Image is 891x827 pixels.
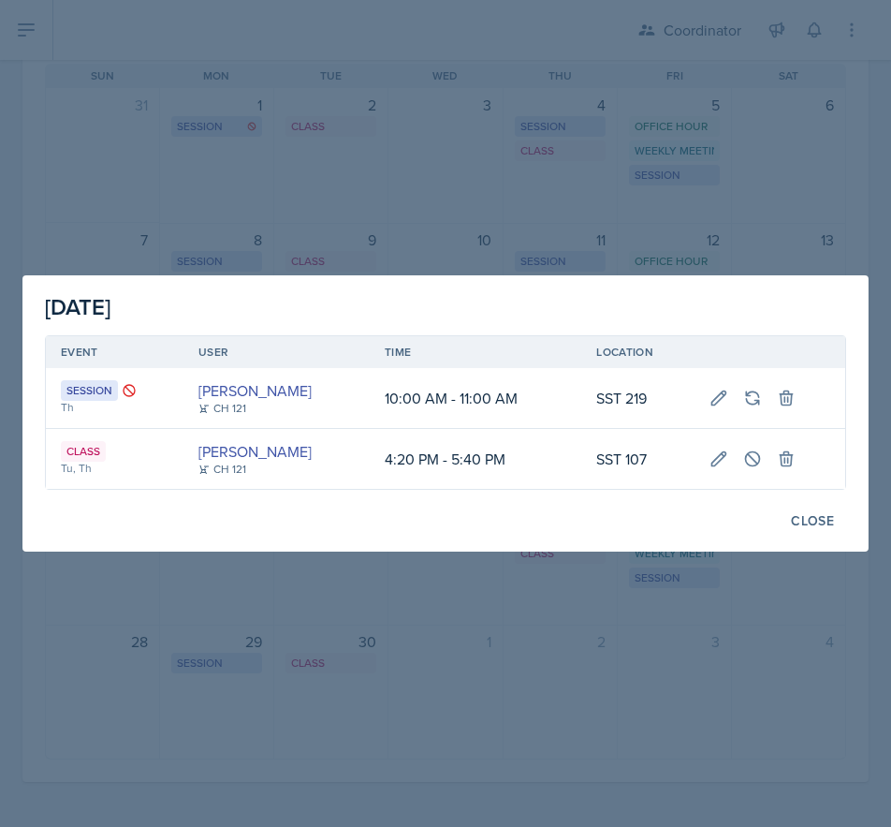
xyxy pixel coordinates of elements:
[370,336,581,368] th: Time
[581,336,694,368] th: Location
[61,380,118,401] div: Session
[198,440,312,463] a: [PERSON_NAME]
[45,290,846,324] div: [DATE]
[370,368,581,429] td: 10:00 AM - 11:00 AM
[581,429,694,489] td: SST 107
[198,400,246,417] div: CH 121
[791,513,834,528] div: Close
[198,461,246,478] div: CH 121
[61,399,168,416] div: Th
[46,336,183,368] th: Event
[370,429,581,489] td: 4:20 PM - 5:40 PM
[581,368,694,429] td: SST 219
[198,379,312,402] a: [PERSON_NAME]
[61,441,106,462] div: Class
[183,336,370,368] th: User
[779,505,846,537] button: Close
[61,460,168,477] div: Tu, Th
